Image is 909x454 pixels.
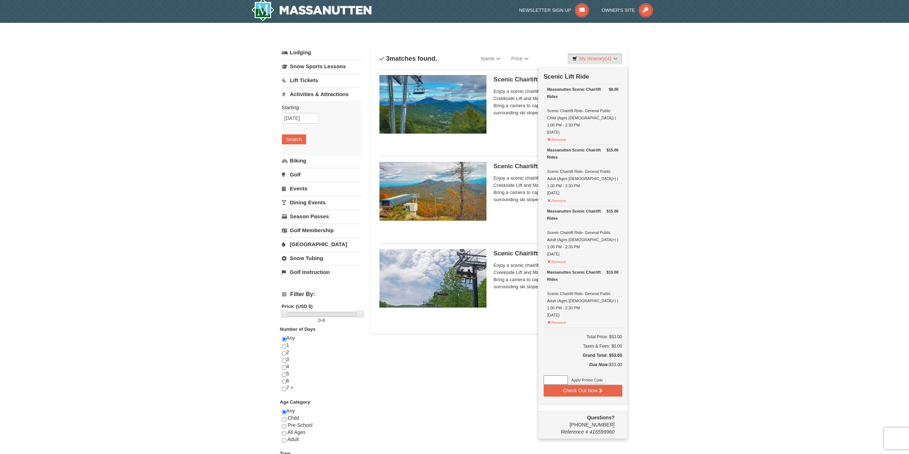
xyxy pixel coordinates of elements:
[589,429,614,435] span: 416599960
[547,208,619,222] div: Massanutten Scenic Chairlift Rides
[282,134,306,144] button: Search
[544,414,615,428] span: [PHONE_NUMBER]
[519,8,571,13] span: Newsletter Sign Up
[601,8,635,13] span: Owner's Site
[494,76,619,83] h5: Scenic Chairlift Ride | 10:00 AM - 11:30 AM
[282,335,361,399] div: Any 1 2 3 4 5 6 7 +
[280,399,310,405] strong: Age Category
[568,53,622,64] a: My Itinerary(4)
[288,422,312,428] span: Pre-School
[544,385,622,396] button: Check Out Now
[322,318,325,323] span: 8
[547,146,619,196] div: Scenic Chairlift Ride- General Public Adult (Ages [DEMOGRAPHIC_DATA]+) | 1:00 PM - 2:30 PM [DATE]
[506,51,534,66] a: Price
[547,317,566,326] button: Remove
[544,333,622,340] h6: Total Price: $53.00
[601,8,653,13] a: Owner's Site
[282,251,361,265] a: Snow Tubing
[379,249,486,308] img: 24896431-9-664d1467.jpg
[282,154,361,167] a: Biking
[282,196,361,209] a: Dining Events
[547,208,619,258] div: Scenic Chairlift Ride- General Public Adult (Ages [DEMOGRAPHIC_DATA]+) | 1:00 PM - 2:30 PM [DATE]
[494,88,619,116] span: Enjoy a scenic chairlift ride up Massanutten’s signature Creekside Lift and Massanutten's NEW Pea...
[282,291,361,298] h4: Filter By:
[282,210,361,223] a: Season Passes
[606,208,619,215] strong: $15.00
[589,362,609,367] strong: Due Now:
[379,162,486,220] img: 24896431-13-a88f1aaf.jpg
[494,175,619,203] span: Enjoy a scenic chairlift ride up Massanutten’s signature Creekside Lift and Massanutten's NEW Pea...
[494,250,619,257] h5: Scenic Chairlift Ride | 1:00 PM - 2:30 PM
[569,376,605,384] button: Apply Promo Code
[547,269,619,283] div: Massanutten Scenic Chairlift Rides
[282,168,361,181] a: Golf
[547,195,566,204] button: Remove
[544,352,622,359] h5: Grand Total: $53.00
[494,262,619,290] span: Enjoy a scenic chairlift ride up Massanutten’s signature Creekside Lift and Massanutten's NEW Pea...
[606,269,619,276] strong: $15.00
[547,134,566,143] button: Remove
[282,304,313,309] strong: Price: (USD $)
[587,415,614,420] strong: Questions?
[544,343,622,350] div: Taxes & Fees: $0.00
[379,75,486,134] img: 24896431-1-a2e2611b.jpg
[288,415,299,421] span: Child
[544,361,622,375] div: $53.00
[494,163,619,170] h5: Scenic Chairlift Ride | 11:30 AM - 1:00 PM
[547,269,619,319] div: Scenic Chairlift Ride- General Public Adult (Ages [DEMOGRAPHIC_DATA]+) | 1:00 PM - 2:30 PM [DATE]
[476,51,506,66] a: Name
[282,317,361,324] label: -
[282,74,361,87] a: Lift Tickets
[519,8,589,13] a: Newsletter Sign Up
[318,318,321,323] span: 0
[280,326,316,332] strong: Number of Days
[606,146,619,154] strong: $15.00
[379,55,437,62] h4: matches found.
[282,265,361,279] a: Golf Instruction
[282,238,361,251] a: [GEOGRAPHIC_DATA]
[282,408,361,450] div: Any
[288,429,306,435] span: All Ages
[605,56,611,61] span: (4)
[282,46,361,59] a: Lodging
[544,73,589,80] strong: Scenic Lift Ride
[282,60,361,73] a: Snow Sports Lessons
[547,86,619,100] div: Massanutten Scenic Chairlift Rides
[386,55,390,62] span: 3
[282,104,356,111] label: Starting
[282,182,361,195] a: Events
[282,88,361,101] a: Activities & Attractions
[282,224,361,237] a: Golf Membership
[547,256,566,265] button: Remove
[547,86,619,136] div: Scenic Chairlift Ride- General Public Child (Ages [DEMOGRAPHIC_DATA]) | 1:00 PM - 2:30 PM [DATE]
[609,86,619,93] strong: $8.00
[288,436,299,442] span: Adult
[547,146,619,161] div: Massanutten Scenic Chairlift Rides
[561,429,588,435] span: Reference #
